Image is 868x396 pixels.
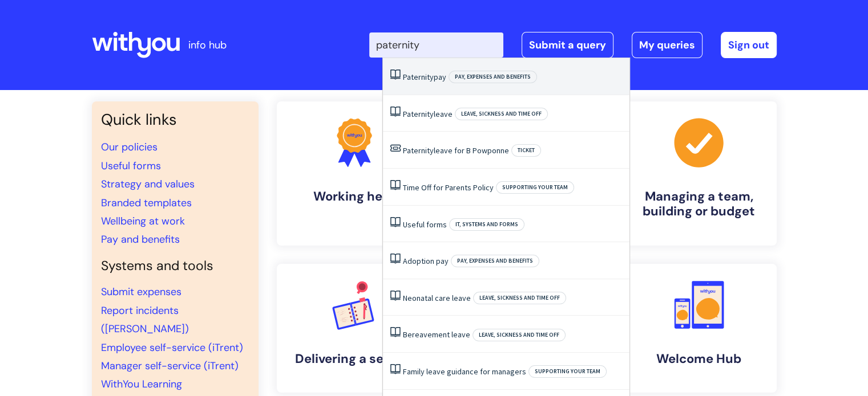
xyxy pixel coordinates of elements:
[631,189,768,219] h4: Managing a team, building or budget
[721,32,777,58] a: Sign out
[101,377,182,391] a: WithYou Learning
[101,258,249,274] h4: Systems and tools
[451,255,539,267] span: Pay, expenses and benefits
[101,285,181,299] a: Submit expenses
[449,218,524,231] span: IT, systems and forms
[403,182,494,193] a: Time Off for Parents Policy
[101,214,185,228] a: Wellbeing at work
[455,108,548,120] span: Leave, sickness and time off
[511,144,541,157] span: Ticket
[101,140,158,154] a: Our policies
[621,101,777,246] a: Managing a team, building or budget
[286,189,423,204] h4: Working here
[621,264,777,393] a: Welcome Hub
[403,366,526,377] a: Family leave guidance for managers
[101,159,161,173] a: Useful forms
[369,32,503,58] input: Search
[403,109,453,119] a: Paternityleave
[101,341,243,354] a: Employee self-service (iTrent)
[449,71,537,83] span: Pay, expenses and benefits
[631,352,768,366] h4: Welcome Hub
[403,219,447,230] a: Useful forms
[101,177,195,191] a: Strategy and values
[101,304,189,336] a: Report incidents ([PERSON_NAME])
[403,329,470,340] a: Bereavement leave
[101,111,249,129] h3: Quick links
[522,32,613,58] a: Submit a query
[473,329,566,341] span: Leave, sickness and time off
[101,196,192,210] a: Branded templates
[403,145,509,156] a: Paternityleave for B Powponne
[286,352,423,366] h4: Delivering a service
[528,365,607,378] span: Supporting your team
[496,181,574,194] span: Supporting your team
[101,359,239,373] a: Manager self-service (iTrent)
[101,232,180,246] a: Pay and benefits
[403,72,434,82] span: Paternity
[403,72,446,82] a: Paternitypay
[473,292,566,304] span: Leave, sickness and time off
[369,32,777,58] div: | -
[403,109,434,119] span: Paternity
[277,101,432,246] a: Working here
[188,36,227,54] p: info hub
[632,32,703,58] a: My queries
[403,293,471,303] a: Neonatal care leave
[277,264,432,393] a: Delivering a service
[403,256,449,266] a: Adoption pay
[403,145,434,156] span: Paternity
